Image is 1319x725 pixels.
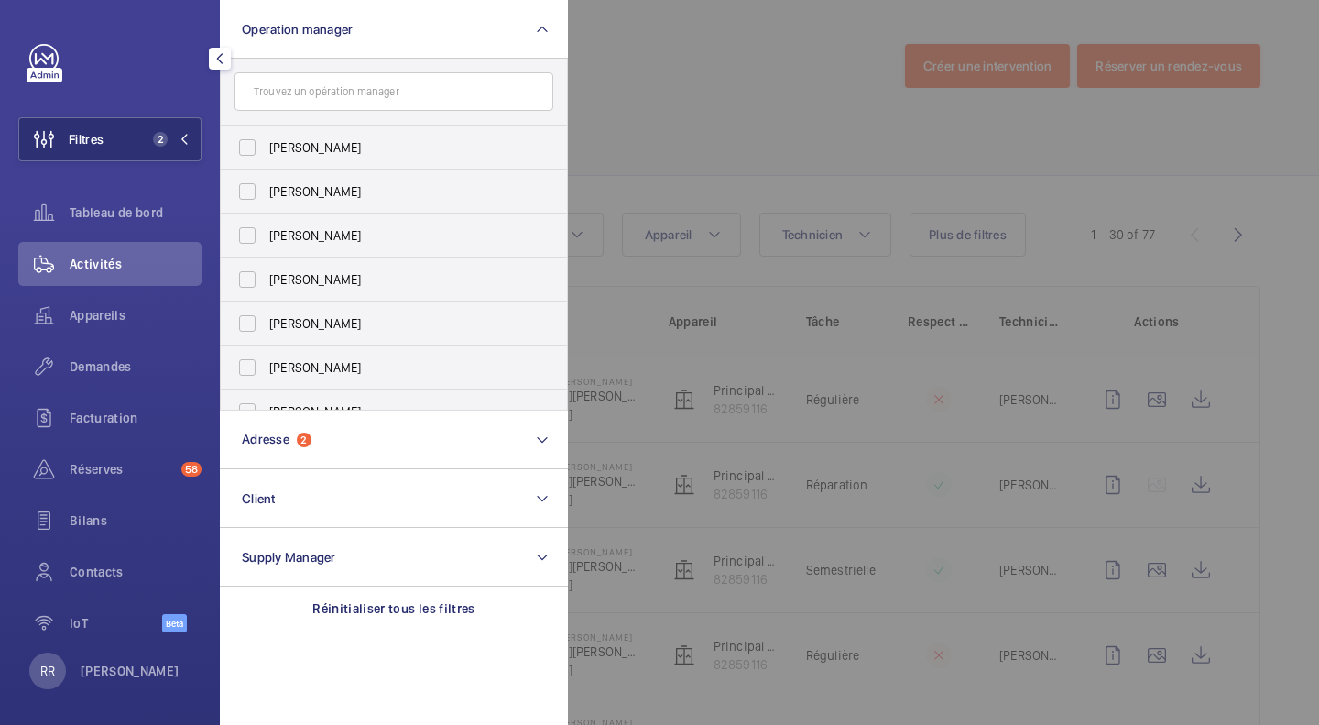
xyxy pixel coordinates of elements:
[70,357,202,376] span: Demandes
[70,203,202,222] span: Tableau de bord
[69,130,104,148] span: Filtres
[18,117,202,161] button: Filtres2
[70,511,202,530] span: Bilans
[70,614,162,632] span: IoT
[70,306,202,324] span: Appareils
[70,460,174,478] span: Réserves
[181,462,202,477] span: 58
[70,255,202,273] span: Activités
[81,662,180,680] p: [PERSON_NAME]
[70,409,202,427] span: Facturation
[40,662,55,680] p: RR
[153,132,168,147] span: 2
[162,614,187,632] span: Beta
[70,563,202,581] span: Contacts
